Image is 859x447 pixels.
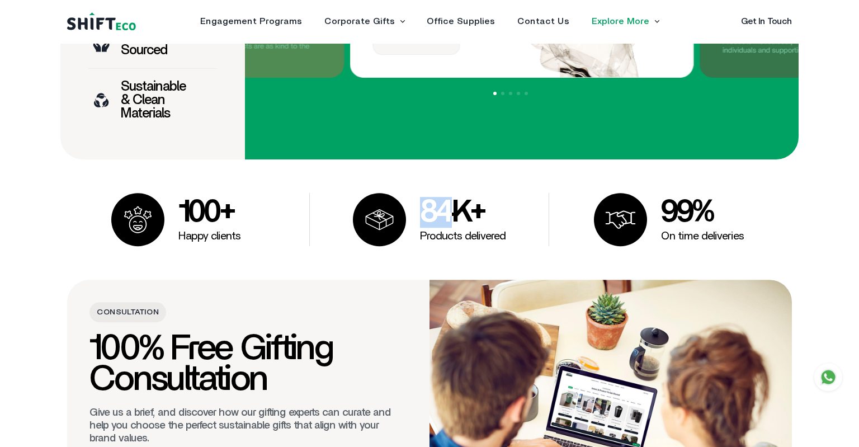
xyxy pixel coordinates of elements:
a: Office Supplies [427,17,495,26]
a: Engagement Programs [200,17,302,26]
span: CONSULTATION [89,302,166,322]
h4: 100% Free Gifting Consultation [89,333,407,396]
a: Explore More [592,17,649,26]
img: frame-2.svg [605,204,636,235]
p: Products delivered [420,230,506,242]
p: Happy clients [178,230,240,242]
p: On time deliveries [661,230,744,242]
a: Get In Touch [741,17,792,26]
p: Sustainable & Clean Materials [121,80,190,120]
img: Frame-1.svg [364,204,395,235]
a: Contact Us [517,17,569,26]
a: Corporate Gifts [324,17,395,26]
img: Frame.svg [122,204,153,235]
h3: 84K+ [420,197,506,228]
h3: 100+ [178,197,240,228]
p: Give us a brief, and discover how our gifting experts can curate and help you choose the perfect ... [89,407,407,445]
h3: 99% [661,197,744,228]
